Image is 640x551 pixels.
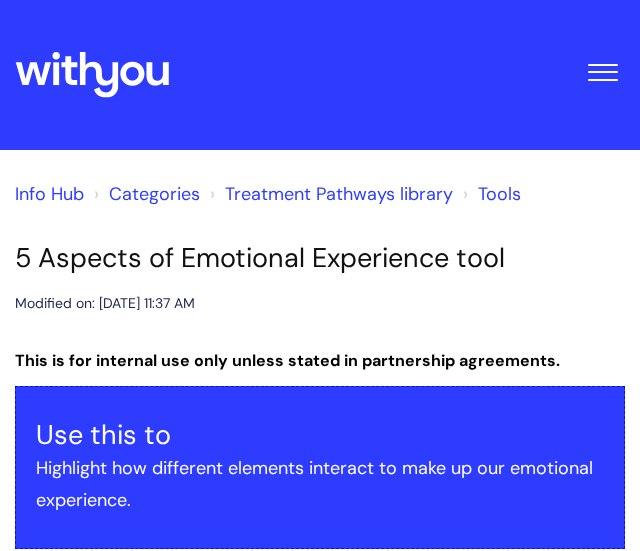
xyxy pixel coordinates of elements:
div: Modified on: [DATE] 11:37 AM [15,291,195,316]
a: Treatment Pathways library [225,182,453,206]
h3: Use this to [36,419,604,451]
a: Categories [109,182,200,206]
li: Treatment Pathways library [205,178,453,210]
li: Tools [458,178,521,210]
a: Tools [478,182,521,206]
li: Solution home [89,178,200,210]
h1: 5 Aspects of Emotional Experience tool [15,242,625,274]
a: Info Hub [15,182,84,206]
button: Toggle Navigation [580,36,625,98]
p: Highlight how different elements interact to make up our emotional experience. [36,452,604,517]
strong: This is for internal use only unless stated in partnership agreements. [15,350,560,371]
